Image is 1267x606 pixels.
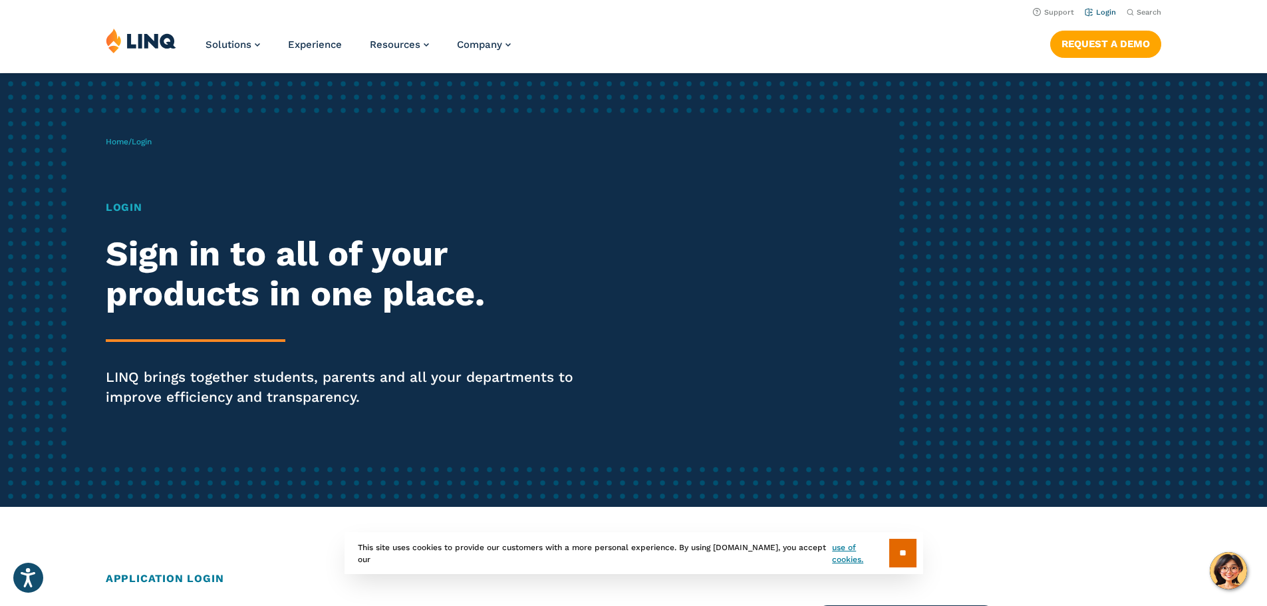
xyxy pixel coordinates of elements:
a: Solutions [206,39,260,51]
a: Resources [370,39,429,51]
span: Search [1137,8,1161,17]
a: Support [1033,8,1074,17]
button: Hello, have a question? Let’s chat. [1210,552,1247,589]
h2: Sign in to all of your products in one place. [106,234,594,314]
button: Open Search Bar [1127,7,1161,17]
h1: Login [106,200,594,216]
nav: Primary Navigation [206,28,511,72]
img: LINQ | K‑12 Software [106,28,176,53]
a: Home [106,137,128,146]
a: Experience [288,39,342,51]
a: Request a Demo [1050,31,1161,57]
span: Company [457,39,502,51]
span: Solutions [206,39,251,51]
a: Company [457,39,511,51]
nav: Button Navigation [1050,28,1161,57]
a: use of cookies. [832,541,889,565]
span: / [106,137,152,146]
div: This site uses cookies to provide our customers with a more personal experience. By using [DOMAIN... [345,532,923,574]
p: LINQ brings together students, parents and all your departments to improve efficiency and transpa... [106,367,594,407]
span: Resources [370,39,420,51]
span: Login [132,137,152,146]
a: Login [1085,8,1116,17]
